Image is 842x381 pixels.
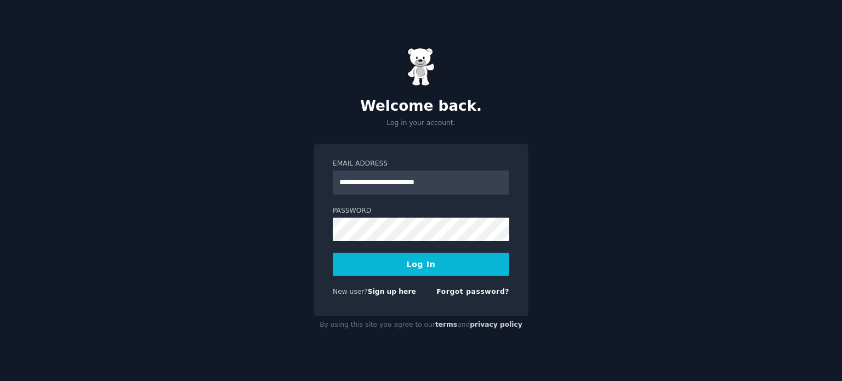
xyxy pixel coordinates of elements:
p: Log in your account. [314,118,528,128]
a: terms [435,321,457,328]
label: Email Address [333,159,509,169]
div: By using this site you agree to our and [314,316,528,334]
h2: Welcome back. [314,98,528,115]
a: Sign up here [368,288,416,295]
button: Log In [333,253,509,276]
a: Forgot password? [436,288,509,295]
img: Gummy Bear [407,48,435,86]
span: New user? [333,288,368,295]
a: privacy policy [470,321,522,328]
keeper-lock: Open Keeper Popup [491,176,504,189]
label: Password [333,206,509,216]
